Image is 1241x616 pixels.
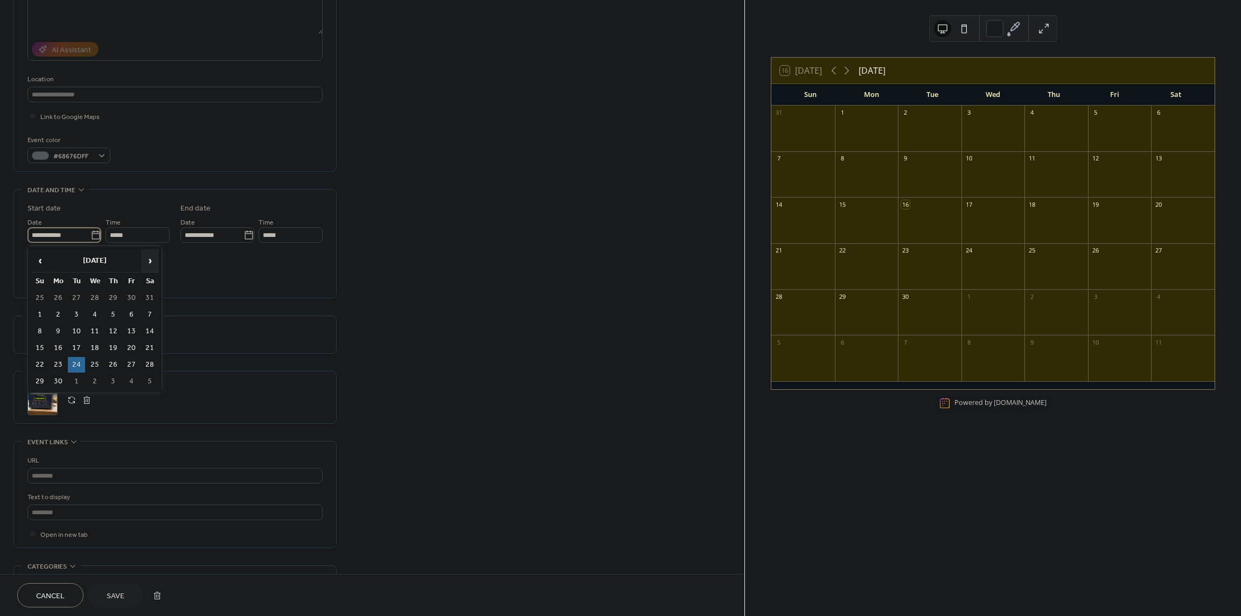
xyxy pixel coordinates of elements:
[902,84,963,106] div: Tue
[68,324,85,339] td: 10
[1091,109,1099,117] div: 5
[965,338,973,346] div: 8
[123,307,140,323] td: 6
[68,340,85,356] td: 17
[841,84,902,106] div: Mon
[1145,84,1206,106] div: Sat
[838,109,846,117] div: 1
[838,200,846,208] div: 15
[17,583,83,607] button: Cancel
[123,274,140,289] th: Fr
[901,292,909,300] div: 30
[27,185,75,196] span: Date and time
[31,374,48,389] td: 29
[86,340,103,356] td: 18
[27,437,68,448] span: Event links
[1028,338,1036,346] div: 9
[123,290,140,306] td: 30
[86,274,103,289] th: We
[27,561,67,572] span: Categories
[838,292,846,300] div: 29
[901,338,909,346] div: 7
[901,109,909,117] div: 2
[965,155,973,163] div: 10
[104,290,122,306] td: 29
[27,385,58,415] div: ;
[142,250,158,271] span: ›
[50,374,67,389] td: 30
[775,109,783,117] div: 31
[104,357,122,373] td: 26
[50,307,67,323] td: 2
[86,290,103,306] td: 28
[775,155,783,163] div: 7
[40,111,100,123] span: Link to Google Maps
[963,84,1023,106] div: Wed
[50,324,67,339] td: 9
[106,217,121,228] span: Time
[104,307,122,323] td: 5
[775,247,783,255] div: 21
[775,292,783,300] div: 28
[50,290,67,306] td: 26
[259,217,274,228] span: Time
[1028,292,1036,300] div: 2
[104,274,122,289] th: Th
[27,74,320,85] div: Location
[31,357,48,373] td: 22
[965,109,973,117] div: 3
[1154,247,1162,255] div: 27
[141,307,158,323] td: 7
[86,324,103,339] td: 11
[775,338,783,346] div: 5
[68,357,85,373] td: 24
[775,200,783,208] div: 14
[68,290,85,306] td: 27
[31,274,48,289] th: Su
[27,203,61,214] div: Start date
[180,203,211,214] div: End date
[965,292,973,300] div: 1
[141,340,158,356] td: 21
[1154,200,1162,208] div: 20
[954,398,1047,408] div: Powered by
[1028,247,1036,255] div: 25
[859,64,886,77] div: [DATE]
[32,250,48,271] span: ‹
[1154,155,1162,163] div: 13
[1154,109,1162,117] div: 6
[1028,200,1036,208] div: 18
[1091,338,1099,346] div: 10
[86,374,103,389] td: 2
[31,340,48,356] td: 15
[838,247,846,255] div: 22
[27,135,108,146] div: Event color
[123,357,140,373] td: 27
[1154,292,1162,300] div: 4
[965,200,973,208] div: 17
[50,340,67,356] td: 16
[780,84,841,106] div: Sun
[141,290,158,306] td: 31
[50,274,67,289] th: Mo
[994,398,1047,408] a: [DOMAIN_NAME]
[50,249,140,272] th: [DATE]
[123,324,140,339] td: 13
[104,374,122,389] td: 3
[1023,84,1084,106] div: Thu
[1084,84,1145,106] div: Fri
[68,374,85,389] td: 1
[1091,292,1099,300] div: 3
[901,247,909,255] div: 23
[1154,338,1162,346] div: 11
[104,340,122,356] td: 19
[141,274,158,289] th: Sa
[901,200,909,208] div: 16
[123,374,140,389] td: 4
[104,324,122,339] td: 12
[68,274,85,289] th: Tu
[36,591,65,602] span: Cancel
[123,340,140,356] td: 20
[965,247,973,255] div: 24
[40,529,88,541] span: Open in new tab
